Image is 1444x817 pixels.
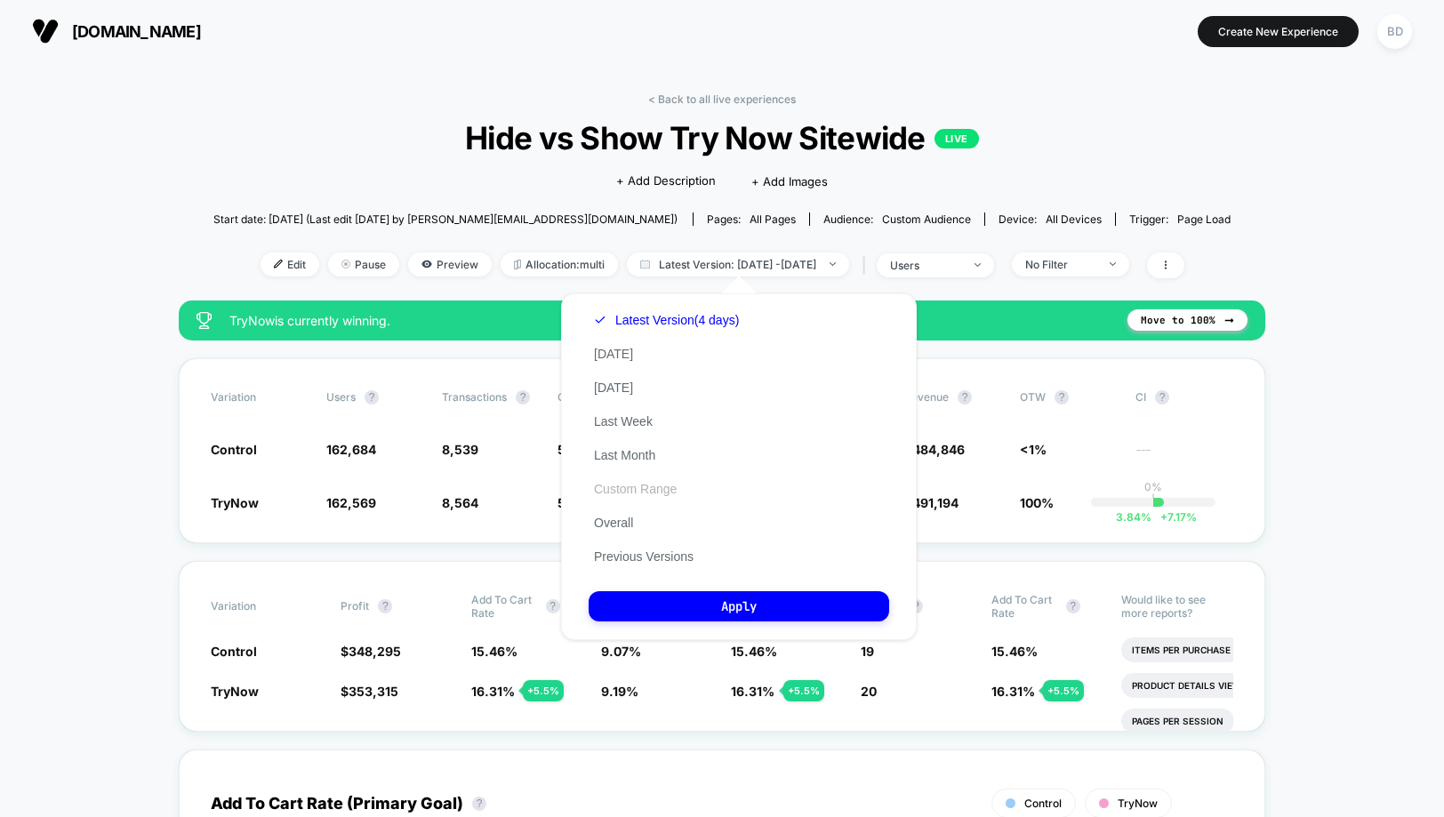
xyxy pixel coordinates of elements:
span: | [858,252,877,278]
button: ? [472,797,486,811]
span: TryNow [211,495,259,510]
span: Add To Cart Rate [471,593,537,620]
span: 8,564 [442,495,478,510]
span: Transactions [442,390,507,404]
button: ? [1055,390,1069,404]
button: ? [1066,599,1080,613]
span: 19 [861,644,874,659]
p: 0% [1144,480,1162,493]
p: Would like to see more reports? [1121,593,1233,620]
img: end [341,260,350,268]
img: end [1110,262,1116,266]
span: 15.46 % [991,644,1038,659]
a: < Back to all live experiences [648,92,796,106]
span: Control [211,442,257,457]
span: Latest Version: [DATE] - [DATE] [627,252,849,276]
button: Apply [589,591,889,621]
span: $ [341,644,401,659]
span: <1% [1020,442,1047,457]
button: Last Month [589,447,661,463]
img: success_star [197,312,212,329]
img: end [830,262,836,266]
span: 491,194 [912,495,959,510]
span: Pause [328,252,399,276]
span: Control [1024,797,1062,810]
span: 484,846 [912,442,965,457]
div: users [890,259,961,272]
span: Page Load [1177,212,1231,226]
span: 100% [1020,495,1054,510]
img: rebalance [514,260,521,269]
span: + Add Images [751,174,828,188]
button: [DATE] [589,380,638,396]
span: TryNow is currently winning. [229,313,1110,328]
button: Overall [589,515,638,531]
li: Pages Per Session [1121,709,1234,733]
button: ? [958,390,972,404]
button: Custom Range [589,481,682,497]
span: 16.31 % [991,684,1035,699]
button: BD [1372,13,1417,50]
button: ? [1155,390,1169,404]
div: Audience: [823,212,971,226]
span: 7.17 % [1151,510,1197,524]
span: TryNow [1118,797,1158,810]
span: $ [341,684,398,699]
span: Preview [408,252,492,276]
span: Custom Audience [882,212,971,226]
span: 348,295 [349,644,401,659]
span: 16.31 % [731,684,774,699]
button: ? [378,599,392,613]
button: Latest Version(4 days) [589,312,744,328]
span: --- [1135,445,1233,458]
span: 16.31 % [471,684,515,699]
span: 353,315 [349,684,398,699]
span: Profit [341,599,369,613]
span: 9.19 % [601,684,638,699]
span: 9.07 % [601,644,641,659]
button: [DOMAIN_NAME] [27,17,206,45]
span: TryNow [211,684,259,699]
span: 15.46 % [731,644,777,659]
div: No Filter [1025,258,1096,271]
span: users [326,390,356,404]
span: 15.46 % [471,644,517,659]
button: ? [516,390,530,404]
span: Device: [984,212,1115,226]
span: OTW [1020,390,1118,404]
span: Allocation: multi [501,252,618,276]
button: Create New Experience [1198,16,1359,47]
span: Variation [211,390,309,404]
span: Start date: [DATE] (Last edit [DATE] by [PERSON_NAME][EMAIL_ADDRESS][DOMAIN_NAME]) [213,212,678,226]
span: 8,539 [442,442,478,457]
img: end [975,263,981,267]
img: Visually logo [32,18,59,44]
div: Trigger: [1129,212,1231,226]
button: Previous Versions [589,549,699,565]
div: + 5.5 % [1043,680,1084,701]
span: 20 [861,684,877,699]
span: Variation [211,593,309,620]
span: Hide vs Show Try Now Sitewide [264,119,1180,156]
button: [DATE] [589,346,638,362]
span: CI [1135,390,1233,404]
span: Control [211,644,257,659]
img: edit [274,260,283,268]
span: 162,569 [326,495,376,510]
div: + 5.5 % [783,680,824,701]
span: [DOMAIN_NAME] [72,22,201,41]
button: Last Week [589,413,658,429]
p: | [1151,493,1155,507]
button: Move to 100% [1127,309,1247,331]
div: + 5.5 % [523,680,564,701]
li: Items Per Purchase [1121,637,1241,662]
span: + [1160,510,1167,524]
span: 3.84 % [1116,510,1151,524]
span: all devices [1046,212,1102,226]
span: all pages [750,212,796,226]
div: BD [1377,14,1412,49]
span: Edit [261,252,319,276]
span: 162,684 [326,442,376,457]
div: Pages: [707,212,796,226]
p: LIVE [935,129,979,148]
